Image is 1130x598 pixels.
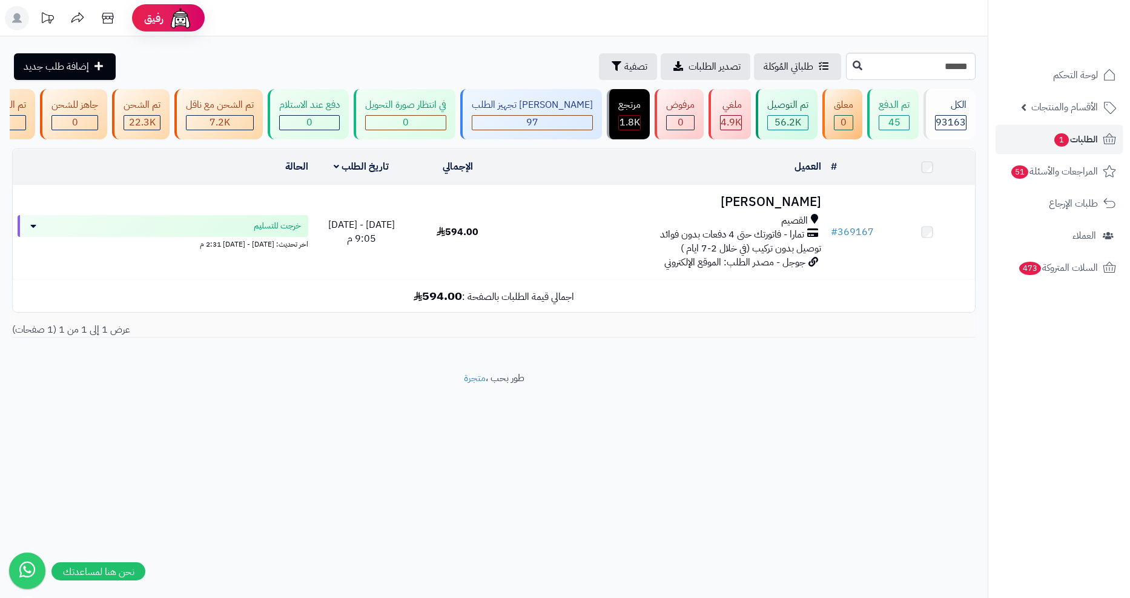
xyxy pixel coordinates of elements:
img: logo-2.png [1048,9,1118,35]
span: الطلبات [1053,131,1098,148]
a: العميل [795,159,821,174]
a: الحالة [285,159,308,174]
div: الكل [935,98,966,112]
a: تم الشحن مع ناقل 7.2K [172,89,265,139]
a: تصدير الطلبات [661,53,750,80]
span: 0 [306,115,312,130]
a: الإجمالي [443,159,473,174]
a: ملغي 4.9K [706,89,753,139]
span: طلبات الإرجاع [1049,195,1098,212]
div: 4928 [721,116,741,130]
img: ai-face.png [168,6,193,30]
a: الكل93163 [921,89,978,139]
div: 0 [52,116,97,130]
span: 1 [1054,133,1069,147]
span: رفيق [144,11,164,25]
div: عرض 1 إلى 1 من 1 (1 صفحات) [3,323,494,337]
a: إضافة طلب جديد [14,53,116,80]
a: طلبات الإرجاع [996,189,1123,218]
div: ملغي [720,98,742,112]
span: 0 [72,115,78,130]
span: الأقسام والمنتجات [1031,99,1098,116]
span: القصيم [781,214,808,228]
a: #369167 [831,225,874,239]
span: طلباتي المُوكلة [764,59,813,74]
span: 51 [1011,165,1029,179]
span: 0 [403,115,409,130]
span: 22.3K [129,115,156,130]
a: تم التوصيل 56.2K [753,89,820,139]
span: 56.2K [775,115,801,130]
div: 22264 [124,116,160,130]
div: معلق [834,98,853,112]
span: إضافة طلب جديد [24,59,89,74]
div: في انتظار صورة التحويل [365,98,446,112]
span: # [831,225,838,239]
span: 473 [1018,261,1042,276]
a: طلباتي المُوكلة [754,53,841,80]
span: 93163 [936,115,966,130]
a: تم الشحن 22.3K [110,89,172,139]
div: 56157 [768,116,808,130]
span: 7.2K [210,115,230,130]
span: السلات المتروكة [1018,259,1098,276]
div: 97 [472,116,592,130]
a: متجرة [464,371,486,385]
span: العملاء [1072,227,1096,244]
a: المراجعات والأسئلة51 [996,157,1123,186]
div: 0 [834,116,853,130]
a: معلق 0 [820,89,865,139]
span: تصدير الطلبات [689,59,741,74]
a: جاهز للشحن 0 [38,89,110,139]
div: تم التوصيل [767,98,808,112]
td: اجمالي قيمة الطلبات بالصفحة : [13,280,975,312]
a: تاريخ الطلب [334,159,389,174]
span: توصيل بدون تركيب (في خلال 2-7 ايام ) [681,241,821,256]
span: 0 [841,115,847,130]
span: 594.00 [437,225,478,239]
div: [PERSON_NAME] تجهيز الطلب [472,98,593,112]
h3: [PERSON_NAME] [510,195,821,209]
a: مرتجع 1.8K [604,89,652,139]
div: مرتجع [618,98,641,112]
span: 97 [526,115,538,130]
span: تمارا - فاتورتك حتى 4 دفعات بدون فوائد [660,228,804,242]
div: 0 [667,116,694,130]
div: مرفوض [666,98,695,112]
a: في انتظار صورة التحويل 0 [351,89,458,139]
div: تم الشحن [124,98,160,112]
a: تم الدفع 45 [865,89,921,139]
a: [PERSON_NAME] تجهيز الطلب 97 [458,89,604,139]
span: 1.8K [620,115,640,130]
a: مرفوض 0 [652,89,706,139]
div: 0 [366,116,446,130]
div: تم الدفع [879,98,910,112]
span: 0 [678,115,684,130]
div: 45 [879,116,909,130]
span: خرجت للتسليم [254,220,301,232]
button: تصفية [599,53,657,80]
div: 0 [280,116,339,130]
a: العملاء [996,221,1123,250]
span: [DATE] - [DATE] 9:05 م [328,218,395,246]
a: السلات المتروكة473 [996,253,1123,282]
div: جاهز للشحن [51,98,98,112]
span: لوحة التحكم [1053,67,1098,84]
a: تحديثات المنصة [32,6,62,33]
a: لوحة التحكم [996,61,1123,90]
a: # [831,159,837,174]
b: 594.00 [414,287,462,305]
div: اخر تحديث: [DATE] - [DATE] 2:31 م [18,237,308,250]
span: المراجعات والأسئلة [1010,163,1098,180]
span: جوجل - مصدر الطلب: الموقع الإلكتروني [664,255,805,270]
div: 7223 [187,116,253,130]
div: تم الشحن مع ناقل [186,98,254,112]
span: 4.9K [721,115,741,130]
a: دفع عند الاستلام 0 [265,89,351,139]
div: دفع عند الاستلام [279,98,340,112]
span: 45 [888,115,900,130]
span: تصفية [624,59,647,74]
div: 1769 [619,116,640,130]
a: الطلبات1 [996,125,1123,154]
